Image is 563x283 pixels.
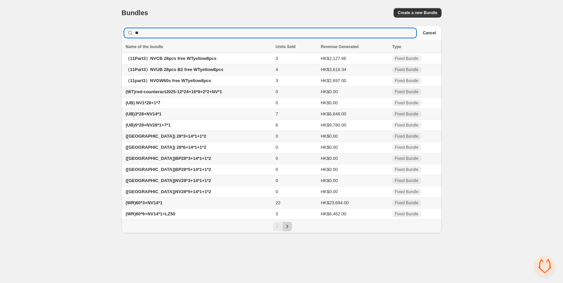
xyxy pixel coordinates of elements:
span: HK$6,462.00 [321,211,346,216]
span: Fixed Bundle [395,67,419,72]
span: Cancel [423,30,436,36]
span: （11Part3）NVCB 28pcs free WTyellow8pcs [126,56,217,61]
span: HK$0.00 [321,89,338,94]
span: 22 [276,200,280,205]
span: (UB)5*28+NV28*1+7*1 [126,122,171,128]
span: 0 [276,100,278,105]
span: HK$0.00 [321,178,338,183]
span: Fixed Bundle [395,145,419,150]
span: HK$2,127.66 [321,56,346,61]
span: 0 [276,156,278,161]
nav: Pagination [122,219,441,233]
button: Revenue Generated [321,43,365,50]
span: 0 [276,134,278,139]
span: （11Part3）NVUB 28pcs B2 free WTyellow8pcs [126,67,223,72]
span: Fixed Bundle [395,134,419,139]
span: Create a new Bundle [398,10,437,15]
span: Fixed Bundle [395,156,419,161]
span: 3 [276,78,278,83]
span: HK$0.00 [321,134,338,139]
span: 6 [276,122,278,128]
span: Fixed Bundle [395,111,419,117]
span: 0 [276,167,278,172]
span: ([GEOGRAPHIC_DATA]) 28*3+14*1+1*2 [126,134,206,139]
span: Fixed Bundle [395,189,419,194]
span: 4 [276,67,278,72]
span: Fixed Bundle [395,78,419,83]
span: 0 [276,189,278,194]
span: 0 [276,89,278,94]
span: Units Sold [276,43,296,50]
button: Cancel [420,29,439,37]
div: 开放式聊天 [535,256,555,276]
span: (WR)60*3+NV14*1 [126,200,162,205]
span: 0 [276,145,278,150]
span: Fixed Bundle [395,211,419,217]
span: (WR)60*6+NV14*1+LZ50 [126,211,175,216]
span: HK$23,694.00 [321,200,349,205]
button: Create a new Bundle [394,8,441,17]
span: Fixed Bundle [395,56,419,61]
div: Name of the bundle [126,43,272,50]
span: (UB) NV1*28+1*7 [126,100,160,105]
span: Fixed Bundle [395,89,419,95]
span: HK$0.00 [321,167,338,172]
span: Fixed Bundle [395,178,419,183]
span: 3 [276,211,278,216]
span: Fixed Bundle [395,167,419,172]
span: ([GEOGRAPHIC_DATA]) 28*6+14*1+1*2 [126,145,206,150]
span: HK$6,846.00 [321,111,346,116]
span: 3 [276,56,278,61]
span: 0 [276,178,278,183]
span: HK$0.00 [321,156,338,161]
span: Fixed Bundle [395,200,419,206]
span: ([GEOGRAPHIC_DATA])BP28*3+14*1+1*2 [126,156,211,161]
span: Fixed Bundle [395,122,419,128]
span: ([GEOGRAPHIC_DATA])BP28*5+14*1+1*2 [126,167,211,172]
button: Next [283,222,292,231]
span: (WT)red-counteract2025-12*24+16*8+2*2+NV*1 [126,89,222,94]
span: Revenue Generated [321,43,359,50]
div: Type [392,43,437,50]
span: HK$0.00 [321,145,338,150]
span: HK$2,697.00 [321,78,346,83]
span: HK$0.00 [321,100,338,105]
span: ([GEOGRAPHIC_DATA])NV28*3+14*1+1*2 [126,178,211,183]
span: HK$0.00 [321,189,338,194]
span: Fixed Bundle [395,100,419,106]
span: HK$3,618.34 [321,67,346,72]
span: （11part3）NVGW60s free WTyellow8pcs [126,78,211,83]
h1: Bundles [122,9,148,17]
span: (UB)3*28+NV14*1 [126,111,162,116]
span: 7 [276,111,278,116]
button: Units Sold [276,43,302,50]
span: ([GEOGRAPHIC_DATA])NV28*5+14*1+1*2 [126,189,211,194]
span: HK$9,780.00 [321,122,346,128]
